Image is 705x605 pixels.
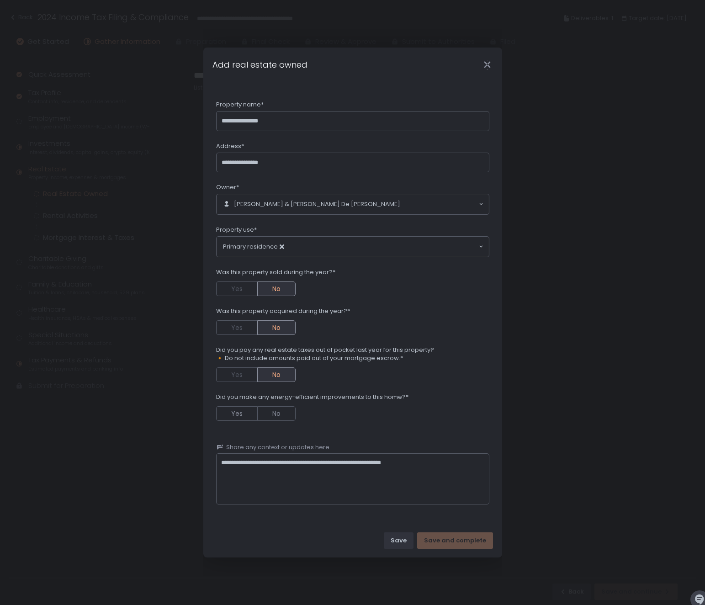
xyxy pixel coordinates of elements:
[391,536,407,545] div: Save
[226,443,329,451] span: Share any context or updates here
[293,242,478,251] input: Search for option
[216,307,350,315] span: Was this property acquired during the year?*
[216,354,434,362] span: 🔸 Do not include amounts paid out of your mortgage escrow.*
[234,200,400,208] span: [PERSON_NAME] & [PERSON_NAME] De [PERSON_NAME]
[216,406,257,421] button: Yes
[216,101,264,109] span: Property name*
[257,406,296,421] button: No
[216,226,257,234] span: Property use*
[257,367,296,382] button: No
[473,59,502,70] div: Close
[217,194,489,214] div: Search for option
[216,320,257,335] button: Yes
[212,58,307,71] h1: Add real estate owned
[217,237,489,257] div: Search for option
[400,200,478,209] input: Search for option
[216,268,335,276] span: Was this property sold during the year?*
[216,393,408,401] span: Did you make any energy-efficient improvements to this home?*
[216,346,434,354] span: Did you pay any real estate taxes out of pocket last year for this property?
[216,183,239,191] span: Owner*
[216,142,244,150] span: Address*
[216,281,257,296] button: Yes
[280,244,284,249] button: Deselect Primary residence
[257,281,296,296] button: No
[223,242,293,251] span: Primary residence
[216,367,257,382] button: Yes
[384,532,413,549] button: Save
[257,320,296,335] button: No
